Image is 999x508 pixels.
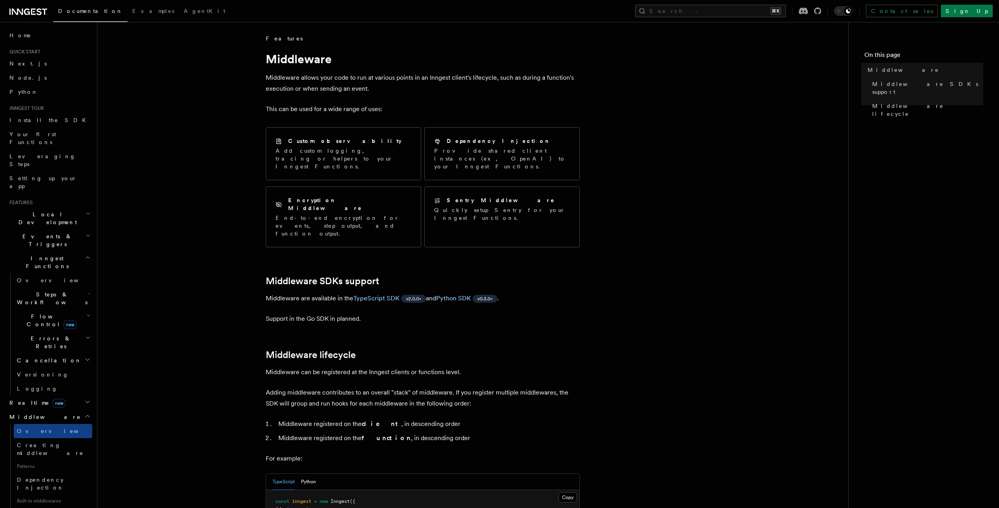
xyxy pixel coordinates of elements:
[266,35,303,42] span: Features
[941,5,993,17] a: Sign Up
[266,453,580,464] p: For example:
[9,89,38,95] span: Python
[362,420,401,428] strong: client
[6,171,92,193] a: Setting up your app
[9,75,47,81] span: Node.js
[276,147,411,170] p: Add custom logging, tracing or helpers to your Inngest Functions.
[6,273,92,396] div: Inngest Functions
[320,499,328,504] span: new
[6,210,86,226] span: Local Development
[436,294,471,302] a: Python SDK
[353,294,400,302] a: TypeScript SDK
[9,131,56,145] span: Your first Functions
[14,382,92,396] a: Logging
[6,113,92,127] a: Install the SDK
[288,196,411,212] h2: Encryption Middleware
[6,57,92,71] a: Next.js
[17,371,69,378] span: Versioning
[314,499,317,504] span: =
[266,387,580,409] p: Adding middleware contributes to an overall "stack" of middleware. If you register multiple middl...
[6,410,92,424] button: Middleware
[869,99,983,121] a: Middleware lifecycle
[17,386,58,392] span: Logging
[6,396,92,410] button: Realtimenew
[266,104,580,115] p: This can be used for a wide range of uses:
[276,418,580,429] li: Middleware registered on the , in descending order
[266,186,421,247] a: Encryption MiddlewareEnd-to-end encryption for events, step output, and function output.
[14,438,92,460] a: Creating middleware
[9,60,47,67] span: Next.js
[362,434,411,442] strong: function
[266,367,580,378] p: Middleware can be registered at the Inngest clients or functions level.
[447,196,555,204] h2: Sentry Middleware
[266,293,580,304] p: Middleware are available in the and .
[266,127,421,180] a: Custom observabilityAdd custom logging, tracing or helpers to your Inngest Functions.
[58,8,123,14] span: Documentation
[635,5,786,17] button: Search...⌘K
[9,175,77,189] span: Setting up your app
[17,442,84,456] span: Creating middleware
[14,309,92,331] button: Flow Controlnew
[869,77,983,99] a: Middleware SDKs support
[6,71,92,85] a: Node.js
[770,7,781,15] kbd: ⌘K
[6,28,92,42] a: Home
[53,2,128,22] a: Documentation
[864,50,983,63] h4: On this page
[17,477,64,491] span: Dependency Injection
[6,49,40,55] span: Quick start
[17,428,98,434] span: Overview
[872,102,983,118] span: Middleware lifecycle
[434,147,570,170] p: Provide shared client instances (ex, OpenAI) to your Inngest Functions.
[424,186,580,247] a: Sentry MiddlewareQuickly setup Sentry for your Inngest Functions.
[14,460,92,473] span: Patterns
[266,72,580,94] p: Middleware allows your code to run at various points in an Inngest client's lifecycle, such as du...
[17,277,98,283] span: Overview
[132,8,174,14] span: Examples
[434,206,570,222] p: Quickly setup Sentry for your Inngest Functions.
[14,473,92,495] a: Dependency Injection
[276,499,289,504] span: const
[6,85,92,99] a: Python
[6,149,92,171] a: Leveraging Steps
[6,232,86,248] span: Events & Triggers
[868,66,939,74] span: Middleware
[184,8,225,14] span: AgentKit
[6,399,66,407] span: Realtime
[872,80,983,96] span: Middleware SDKs support
[6,207,92,229] button: Local Development
[6,229,92,251] button: Events & Triggers
[14,356,82,364] span: Cancellation
[447,137,551,145] h2: Dependency Injection
[266,349,356,360] a: Middleware lifecycle
[866,5,938,17] a: Contact sales
[406,296,421,302] span: v2.0.0+
[350,499,355,504] span: ({
[6,251,92,273] button: Inngest Functions
[6,127,92,149] a: Your first Functions
[266,276,379,287] a: Middleware SDKs support
[14,312,86,328] span: Flow Control
[179,2,230,21] a: AgentKit
[266,313,580,324] p: Support in the Go SDK in planned.
[64,320,77,329] span: new
[6,105,44,111] span: Inngest tour
[288,137,402,145] h2: Custom observability
[9,31,31,39] span: Home
[864,63,983,77] a: Middleware
[292,499,311,504] span: inngest
[301,474,316,490] button: Python
[14,334,85,350] span: Errors & Retries
[9,153,76,167] span: Leveraging Steps
[6,199,33,206] span: Features
[14,424,92,438] a: Overview
[276,214,411,238] p: End-to-end encryption for events, step output, and function output.
[6,254,85,270] span: Inngest Functions
[276,433,580,444] li: Middleware registered on the , in descending order
[14,367,92,382] a: Versioning
[331,499,350,504] span: Inngest
[14,273,92,287] a: Overview
[128,2,179,21] a: Examples
[14,287,92,309] button: Steps & Workflows
[424,127,580,180] a: Dependency InjectionProvide shared client instances (ex, OpenAI) to your Inngest Functions.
